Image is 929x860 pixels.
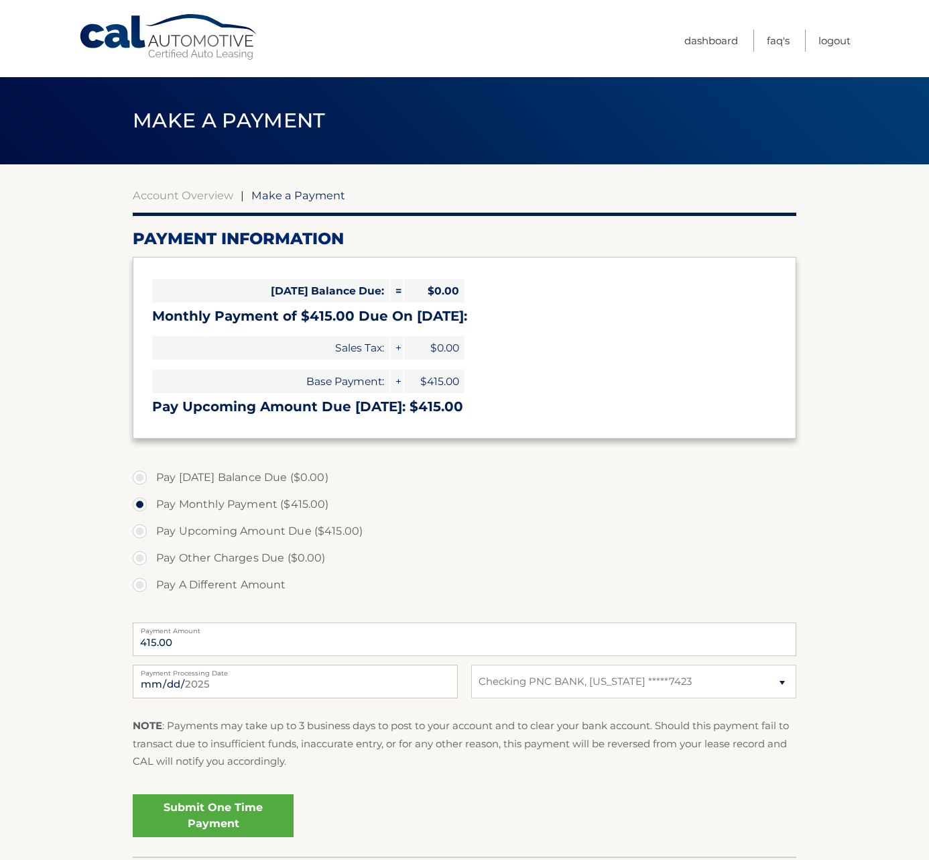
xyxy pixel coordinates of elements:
[133,719,162,732] strong: NOTE
[133,189,233,202] a: Account Overview
[152,308,777,325] h3: Monthly Payment of $415.00 Due On [DATE]:
[251,189,345,202] span: Make a Payment
[390,279,404,303] span: =
[133,108,325,133] span: Make a Payment
[152,336,389,360] span: Sales Tax:
[133,518,796,545] label: Pay Upcoming Amount Due ($415.00)
[133,545,796,572] label: Pay Other Charges Due ($0.00)
[404,370,464,393] span: $415.00
[133,491,796,518] label: Pay Monthly Payment ($415.00)
[390,336,404,360] span: +
[152,370,389,393] span: Base Payment:
[133,464,796,491] label: Pay [DATE] Balance Due ($0.00)
[133,623,796,656] input: Payment Amount
[133,665,458,698] input: Payment Date
[390,370,404,393] span: +
[404,279,464,303] span: $0.00
[133,572,796,598] label: Pay A Different Amount
[133,623,796,633] label: Payment Amount
[818,30,851,52] a: Logout
[404,336,464,360] span: $0.00
[133,717,796,770] p: : Payments may take up to 3 business days to post to your account and to clear your bank account....
[241,189,244,202] span: |
[78,13,259,61] a: Cal Automotive
[152,279,389,303] span: [DATE] Balance Due:
[767,30,790,52] a: FAQ's
[133,665,458,676] label: Payment Processing Date
[684,30,738,52] a: Dashboard
[152,398,777,415] h3: Pay Upcoming Amount Due [DATE]: $415.00
[133,229,796,249] h2: Payment Information
[133,794,294,837] a: Submit One Time Payment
